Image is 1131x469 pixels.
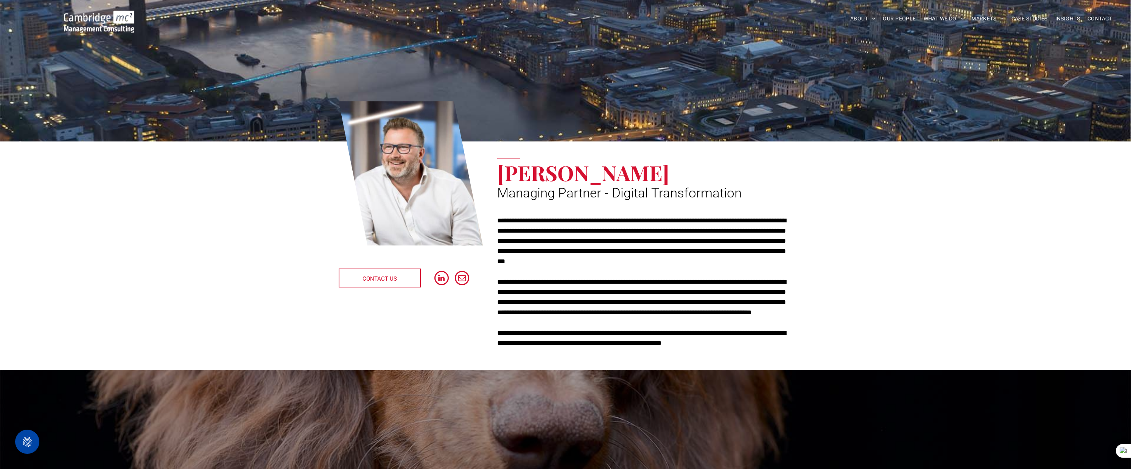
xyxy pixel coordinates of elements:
[1008,13,1052,25] a: CASE STUDIES
[434,271,449,287] a: linkedin
[339,269,421,287] a: CONTACT US
[920,13,968,25] a: WHAT WE DO
[362,269,397,288] span: CONTACT US
[455,271,469,287] a: email
[497,185,742,201] span: Managing Partner - Digital Transformation
[339,100,483,247] a: Digital Transformation | Simon Crimp | Managing Partner - Digital Transformation
[1084,13,1116,25] a: CONTACT
[968,13,1007,25] a: MARKETS
[846,13,879,25] a: ABOUT
[1052,13,1084,25] a: INSIGHTS
[64,12,134,20] a: Your Business Transformed | Cambridge Management Consulting
[879,13,919,25] a: OUR PEOPLE
[497,158,669,186] span: [PERSON_NAME]
[64,11,134,33] img: Go to Homepage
